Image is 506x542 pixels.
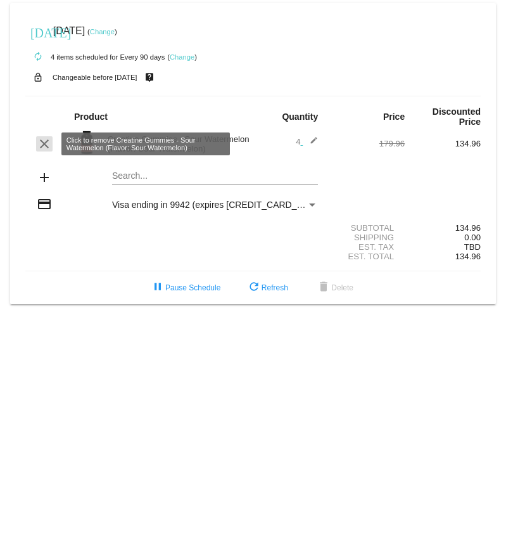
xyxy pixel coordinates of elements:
[236,276,298,299] button: Refresh
[140,276,231,299] button: Pause Schedule
[90,28,115,35] a: Change
[329,223,405,233] div: Subtotal
[37,197,52,212] mat-icon: credit_card
[405,223,481,233] div: 134.96
[296,137,318,146] span: 4
[37,170,52,185] mat-icon: add
[74,112,108,122] strong: Product
[25,53,165,61] small: 4 items scheduled for Every 90 days
[53,74,137,81] small: Changeable before [DATE]
[329,242,405,252] div: Est. Tax
[112,171,318,181] input: Search...
[464,233,481,242] span: 0.00
[405,139,481,148] div: 134.96
[112,200,318,210] mat-select: Payment Method
[30,69,46,86] mat-icon: lock_open
[101,134,253,153] div: Creatine Gummies - Sour Watermelon (Flavor: Sour Watermelon)
[329,252,405,261] div: Est. Total
[74,130,99,155] img: Image-1-Creatine-Gummies-SW-1000Xx1000.png
[455,252,481,261] span: 134.96
[37,136,52,152] mat-icon: clear
[329,233,405,242] div: Shipping
[246,280,262,295] mat-icon: refresh
[303,136,318,152] mat-icon: edit
[150,283,220,292] span: Pause Schedule
[464,242,481,252] span: TBD
[329,139,405,148] div: 179.96
[87,28,117,35] small: ( )
[316,283,353,292] span: Delete
[30,24,46,39] mat-icon: [DATE]
[167,53,197,61] small: ( )
[306,276,364,299] button: Delete
[142,69,157,86] mat-icon: live_help
[246,283,288,292] span: Refresh
[112,200,324,210] span: Visa ending in 9942 (expires [CREDIT_CARD_DATA])
[30,49,46,65] mat-icon: autorenew
[383,112,405,122] strong: Price
[316,280,331,295] mat-icon: delete
[433,106,481,127] strong: Discounted Price
[150,280,165,295] mat-icon: pause
[170,53,194,61] a: Change
[282,112,318,122] strong: Quantity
